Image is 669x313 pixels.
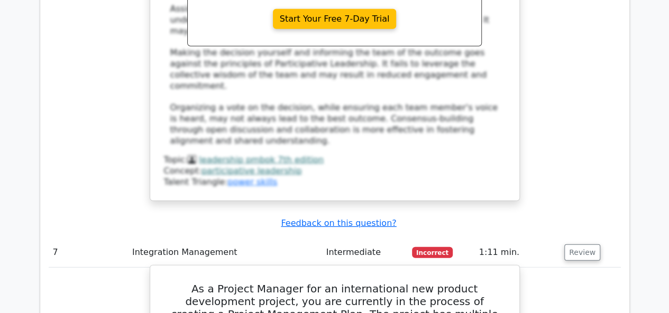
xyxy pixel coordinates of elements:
td: 7 [49,238,128,268]
span: Incorrect [412,247,453,258]
a: leadership pmbok 7th edition [199,155,324,165]
a: Start Your Free 7-Day Trial [273,9,397,29]
a: Feedback on this question? [281,218,396,228]
a: power skills [227,177,277,187]
div: Talent Triangle: [164,155,506,187]
a: participative leadership [201,166,301,176]
td: Integration Management [128,238,322,268]
div: Concept: [164,166,506,177]
button: Review [564,244,600,261]
td: 1:11 min. [475,238,560,268]
td: Intermediate [322,238,408,268]
div: Topic: [164,155,506,166]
